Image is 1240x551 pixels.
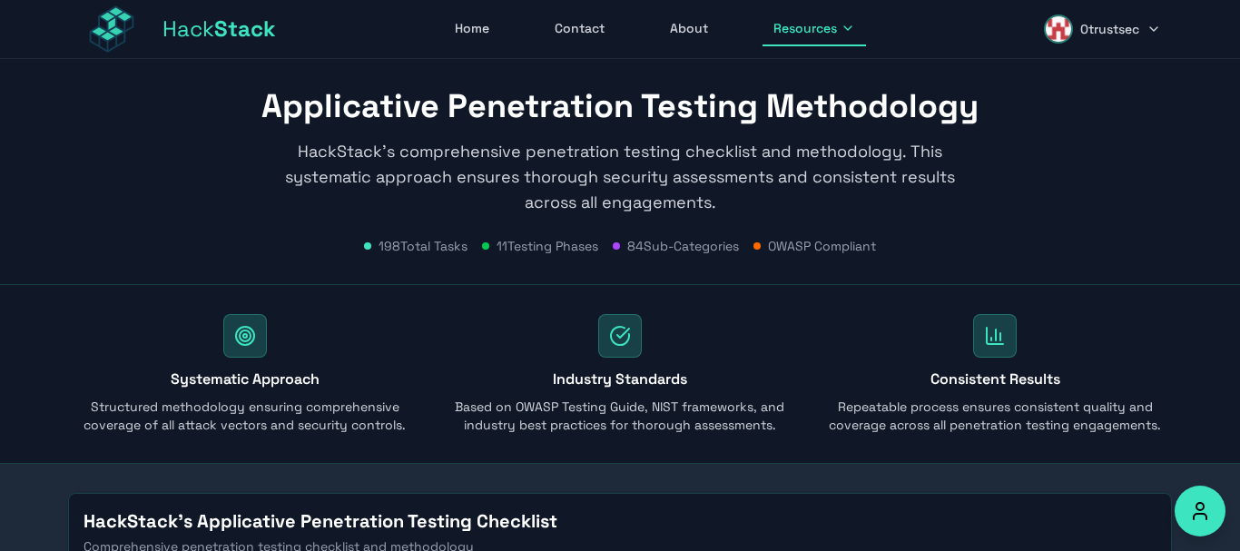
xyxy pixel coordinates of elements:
[1080,20,1139,38] span: 0trustsec
[162,15,276,44] span: Hack
[214,15,276,43] span: Stack
[443,369,796,390] h3: Industry Standards
[819,369,1172,390] h3: Consistent Results
[627,237,739,255] span: 84 Sub-Categories
[68,88,1172,124] h1: Applicative Penetration Testing Methodology
[379,237,467,255] span: 198 Total Tasks
[68,369,421,390] h3: Systematic Approach
[763,12,866,46] button: Resources
[84,508,1156,534] h1: HackStack's Applicative Penetration Testing Checklist
[659,12,719,46] a: About
[1175,486,1225,536] button: Accessibility Options
[773,19,837,37] span: Resources
[819,398,1172,434] p: Repeatable process ensures consistent quality and coverage across all penetration testing engagem...
[444,12,500,46] a: Home
[271,139,969,215] p: HackStack's comprehensive penetration testing checklist and methodology. This systematic approach...
[68,398,421,434] p: Structured methodology ensuring comprehensive coverage of all attack vectors and security controls.
[544,12,615,46] a: Contact
[443,398,796,434] p: Based on OWASP Testing Guide, NIST frameworks, and industry best practices for thorough assessments.
[1033,7,1172,51] button: 0trustsec
[768,237,876,255] span: OWASP Compliant
[1044,15,1073,44] img: 0trustsec
[497,237,598,255] span: 11 Testing Phases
